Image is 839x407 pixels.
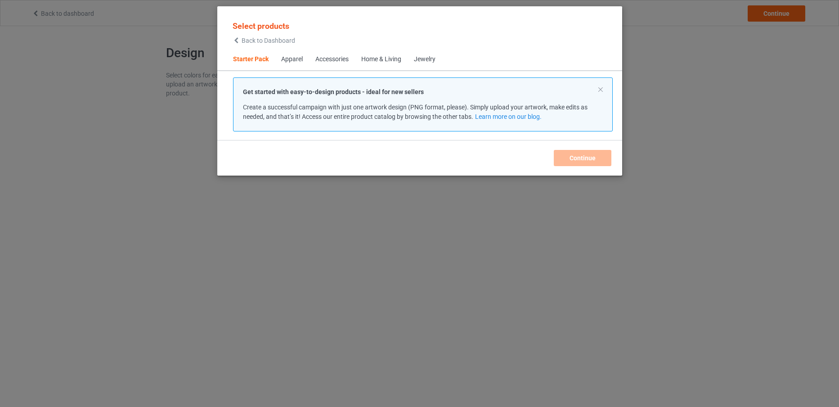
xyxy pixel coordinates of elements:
div: Home & Living [361,55,401,64]
span: Create a successful campaign with just one artwork design (PNG format, please). Simply upload you... [243,104,588,120]
div: Accessories [315,55,349,64]
span: Starter Pack [227,49,275,70]
div: Apparel [281,55,303,64]
span: Back to Dashboard [242,37,295,44]
span: Select products [233,21,289,31]
div: Jewelry [414,55,435,64]
strong: Get started with easy-to-design products - ideal for new sellers [243,88,424,95]
a: Learn more on our blog. [475,113,541,120]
